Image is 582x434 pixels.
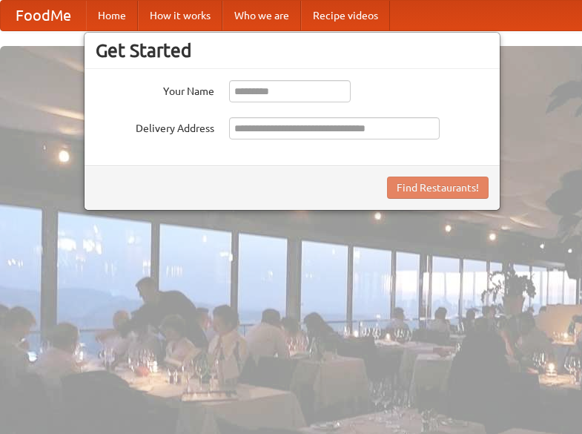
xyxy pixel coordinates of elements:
[96,80,214,99] label: Your Name
[96,117,214,136] label: Delivery Address
[138,1,222,30] a: How it works
[1,1,86,30] a: FoodMe
[301,1,390,30] a: Recipe videos
[96,39,489,62] h3: Get Started
[86,1,138,30] a: Home
[387,177,489,199] button: Find Restaurants!
[222,1,301,30] a: Who we are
